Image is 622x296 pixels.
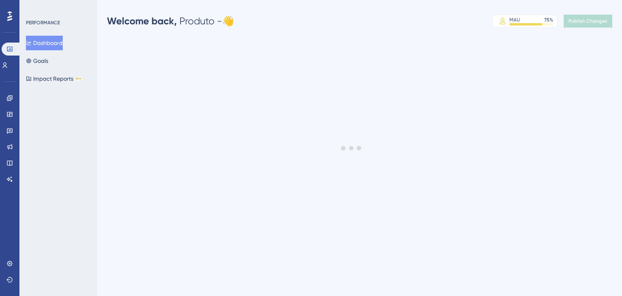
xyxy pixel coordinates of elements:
[75,77,82,81] div: BETA
[107,15,177,27] span: Welcome back,
[544,17,553,23] div: 75 %
[564,15,612,28] button: Publish Changes
[26,71,82,86] button: Impact ReportsBETA
[26,36,63,50] button: Dashboard
[26,19,60,26] div: PERFORMANCE
[26,54,48,68] button: Goals
[107,15,234,28] div: Produto - 👋
[509,17,520,23] div: MAU
[569,18,607,24] span: Publish Changes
